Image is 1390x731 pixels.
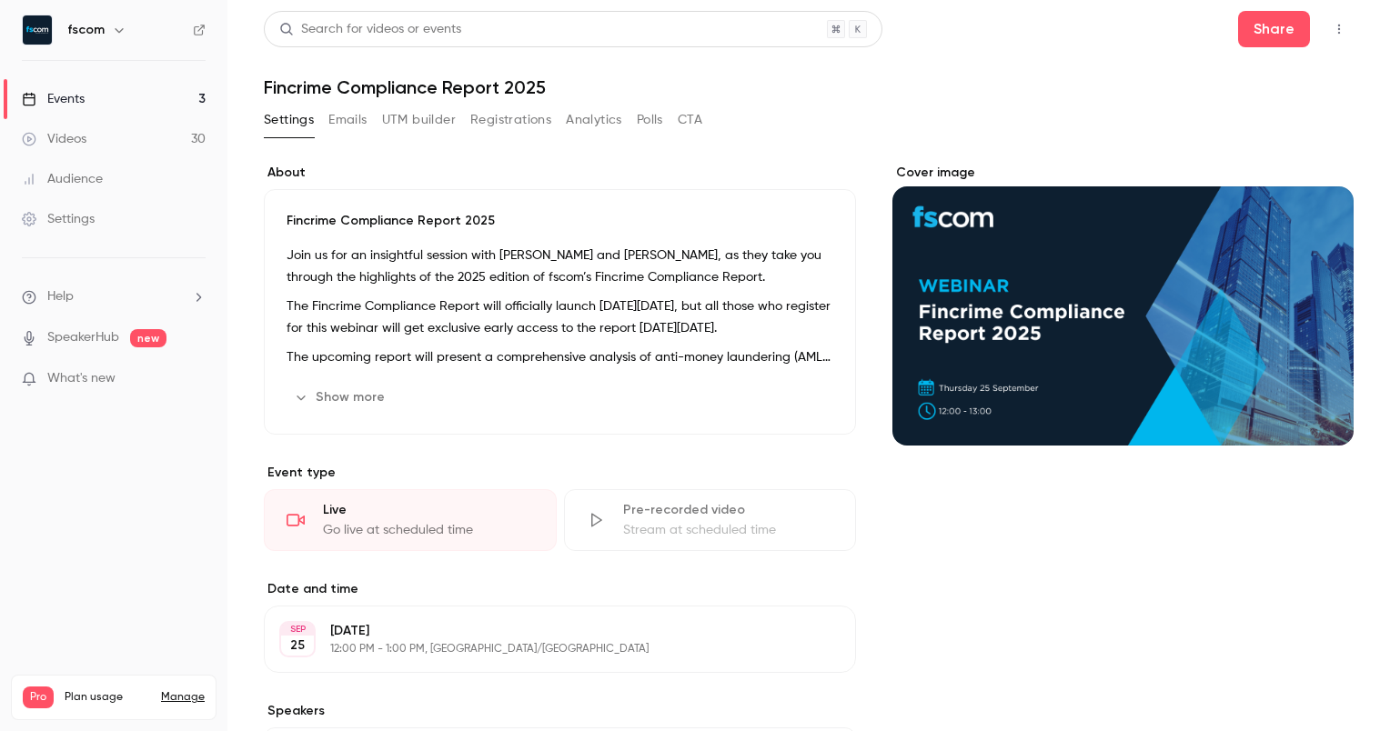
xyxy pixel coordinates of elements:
[892,164,1354,446] section: Cover image
[264,580,856,598] label: Date and time
[23,15,52,45] img: fscom
[323,501,534,519] div: Live
[566,105,622,135] button: Analytics
[22,210,95,228] div: Settings
[470,105,551,135] button: Registrations
[287,245,833,288] p: Join us for an insightful session with [PERSON_NAME] and [PERSON_NAME], as they take you through ...
[264,489,557,551] div: LiveGo live at scheduled time
[328,105,367,135] button: Emails
[67,21,105,39] h6: fscom
[330,642,760,656] p: 12:00 PM - 1:00 PM, [GEOGRAPHIC_DATA]/[GEOGRAPHIC_DATA]
[22,287,206,306] li: help-dropdown-opener
[22,170,103,188] div: Audience
[564,489,857,551] div: Pre-recorded videoStream at scheduled time
[382,105,456,135] button: UTM builder
[287,346,833,368] p: The upcoming report will present a comprehensive analysis of anti-money laundering (AML) complian...
[264,164,856,182] label: About
[623,501,834,519] div: Pre-recorded video
[1238,11,1310,47] button: Share
[892,164,1354,182] label: Cover image
[264,702,856,720] label: Speakers
[264,464,856,482] p: Event type
[623,521,834,539] div: Stream at scheduled time
[287,295,833,339] p: The Fincrime Compliance Report will officially launch [DATE][DATE], but all those who register fo...
[47,369,116,388] span: What's new
[47,287,74,306] span: Help
[184,371,206,387] iframe: Noticeable Trigger
[161,690,205,705] a: Manage
[287,212,833,230] p: Fincrime Compliance Report 2025
[47,328,119,347] a: SpeakerHub
[65,690,150,705] span: Plan usage
[323,521,534,539] div: Go live at scheduled time
[264,105,314,135] button: Settings
[637,105,663,135] button: Polls
[279,20,461,39] div: Search for videos or events
[23,686,54,708] span: Pro
[22,90,85,108] div: Events
[678,105,702,135] button: CTA
[22,130,86,148] div: Videos
[130,329,166,347] span: new
[287,383,396,412] button: Show more
[290,636,305,655] p: 25
[281,623,314,636] div: SEP
[330,622,760,640] p: [DATE]
[264,76,1354,98] h1: Fincrime Compliance Report 2025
